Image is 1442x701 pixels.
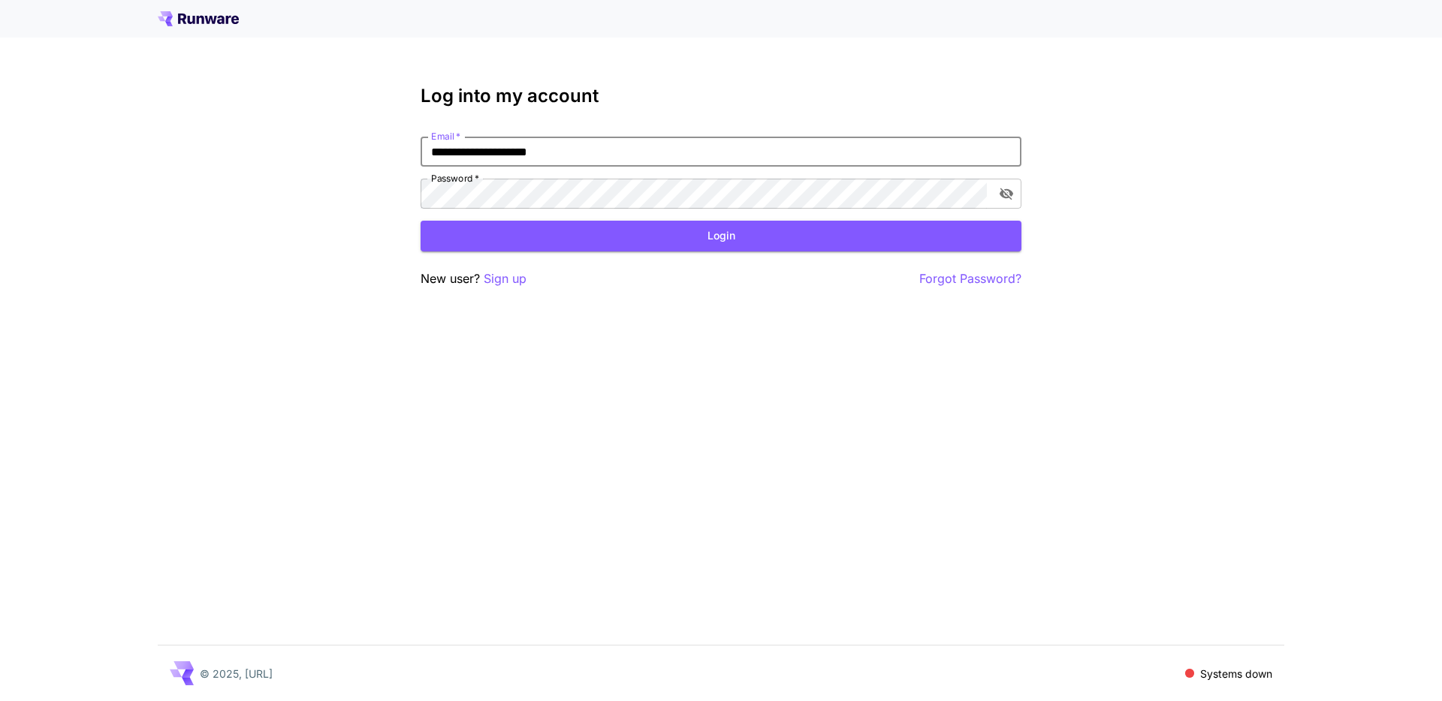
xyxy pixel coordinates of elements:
label: Email [431,130,460,143]
p: © 2025, [URL] [200,666,273,681]
button: Login [421,221,1021,251]
button: Sign up [484,269,526,288]
h3: Log into my account [421,86,1021,107]
p: Systems down [1200,666,1272,681]
label: Password [431,172,479,185]
button: Forgot Password? [919,269,1021,288]
p: New user? [421,269,526,288]
button: toggle password visibility [993,180,1020,207]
